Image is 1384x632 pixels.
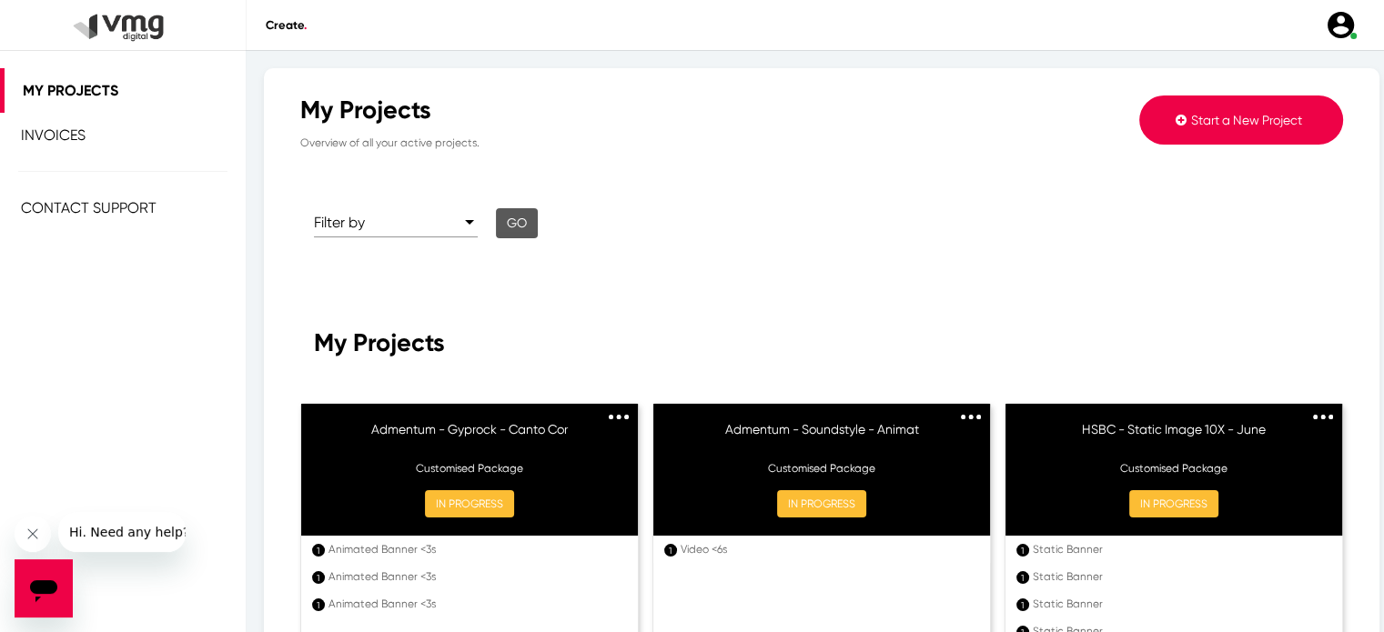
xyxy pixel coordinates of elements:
[1033,596,1326,612] div: Static Banner
[496,208,538,238] button: Go
[304,18,307,32] span: .
[328,541,621,557] div: Animated Banner <3s
[300,95,986,125] div: My Projects
[58,512,186,552] iframe: Message from company
[1191,113,1302,127] span: Start a New Project
[1016,544,1029,557] div: 1
[23,82,118,99] span: My Projects
[1033,541,1326,557] div: Static Banner
[672,422,972,449] h6: Admentum - Soundstyle - Animat
[15,559,73,617] iframe: Button to launch messaging window
[1033,568,1326,585] div: Static Banner
[1016,598,1029,611] div: 1
[1313,415,1333,419] img: 3dots.svg
[672,460,972,477] p: Customised Package
[300,125,986,151] p: Overview of all your active projects.
[15,516,51,552] iframe: Close message
[1129,490,1218,517] button: IN PROGRESS
[312,544,325,557] div: 1
[1325,9,1357,41] img: user
[1024,460,1324,477] p: Customised Package
[609,415,629,419] img: 3dots.svg
[1016,571,1029,584] div: 1
[681,541,974,557] div: Video <6s
[314,327,445,357] span: My Projects
[1139,95,1343,145] button: Start a New Project
[319,460,620,477] p: Customised Package
[11,13,131,27] span: Hi. Need any help?
[777,490,866,517] button: IN PROGRESS
[328,596,621,612] div: Animated Banner <3s
[312,571,325,584] div: 1
[961,415,981,419] img: 3dots.svg
[328,568,621,585] div: Animated Banner <3s
[425,490,514,517] button: IN PROGRESS
[1024,422,1324,449] h6: HSBC - Static Image 10X - June
[664,544,677,557] div: 1
[266,18,307,32] span: Create
[312,598,325,611] div: 1
[319,422,620,449] h6: Admentum - Gyprock - Canto Cor
[21,199,157,216] span: Contact Support
[21,126,86,144] span: Invoices
[1314,9,1366,41] a: user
